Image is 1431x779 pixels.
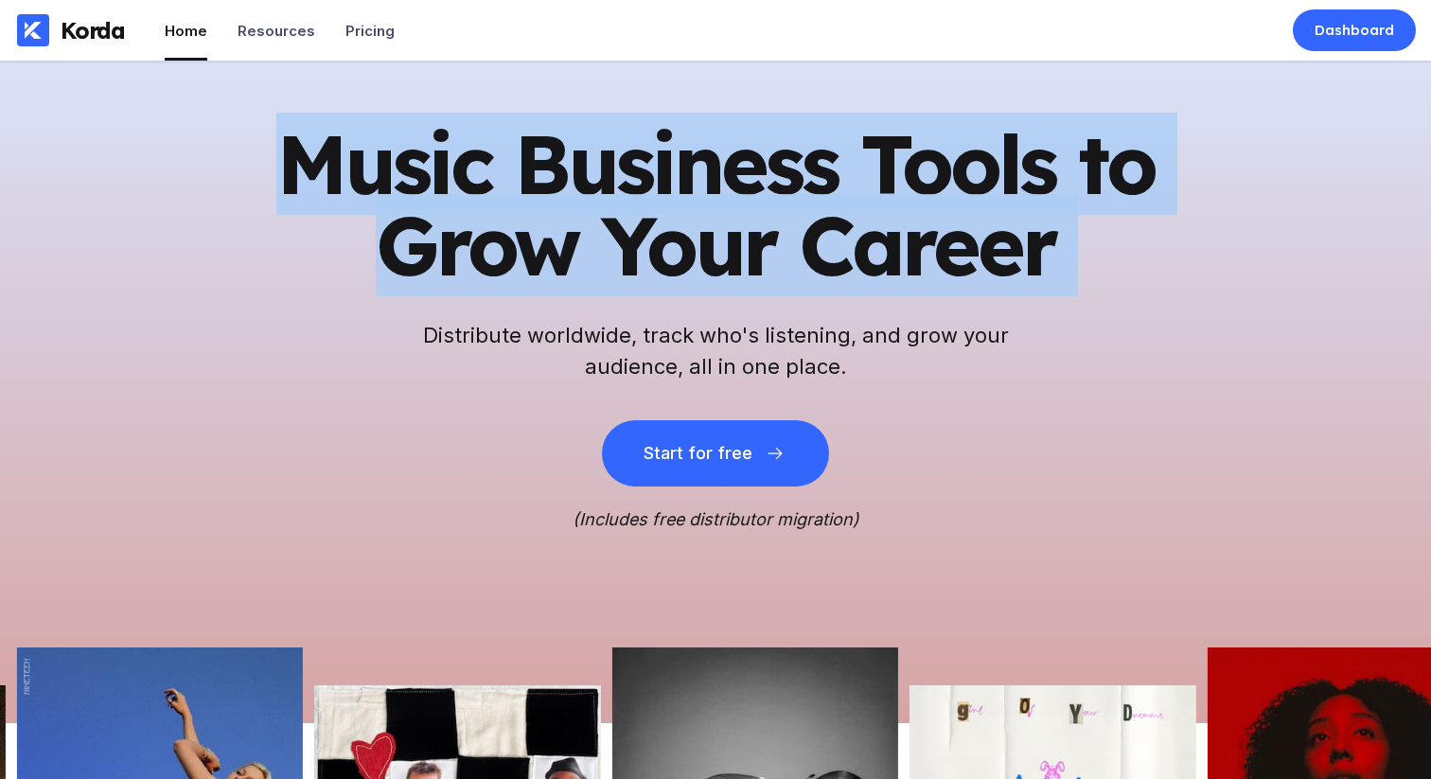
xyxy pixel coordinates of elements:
a: Dashboard [1293,9,1416,51]
div: Dashboard [1315,21,1394,40]
div: Start for free [644,444,751,463]
div: Home [165,22,207,40]
h2: Distribute worldwide, track who's listening, and grow your audience, all in one place. [413,320,1018,382]
h1: Music Business Tools to Grow Your Career [252,123,1179,286]
div: Pricing [345,22,395,40]
button: Start for free [602,420,829,487]
div: Korda [61,16,125,44]
div: Resources [238,22,315,40]
i: (Includes free distributor migration) [573,509,859,529]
